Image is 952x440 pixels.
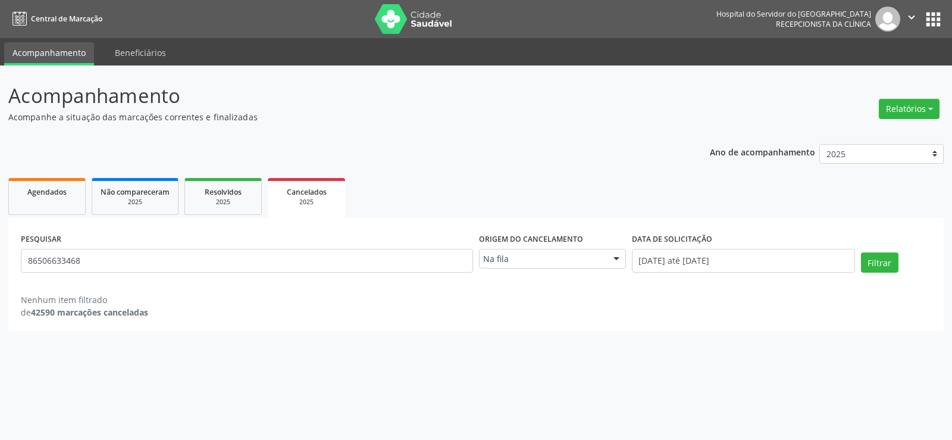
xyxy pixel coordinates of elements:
[776,19,871,29] span: Recepcionista da clínica
[193,198,253,207] div: 2025
[483,253,602,265] span: Na fila
[716,9,871,19] div: Hospital do Servidor do [GEOGRAPHIC_DATA]
[21,249,473,273] input: Nome, código do beneficiário ou CPF
[8,81,663,111] p: Acompanhamento
[861,252,898,273] button: Filtrar
[101,198,170,207] div: 2025
[276,198,337,207] div: 2025
[923,9,944,30] button: apps
[205,187,242,197] span: Resolvidos
[31,307,148,318] strong: 42590 marcações canceladas
[479,230,583,249] label: Origem do cancelamento
[21,230,61,249] label: PESQUISAR
[21,306,148,319] div: de
[287,187,327,197] span: Cancelados
[31,14,102,24] span: Central de Marcação
[8,111,663,123] p: Acompanhe a situação das marcações correntes e finalizadas
[27,187,67,197] span: Agendados
[875,7,900,32] img: img
[107,42,174,63] a: Beneficiários
[8,9,102,29] a: Central de Marcação
[632,249,855,273] input: Selecione um intervalo
[21,294,148,306] div: Nenhum item filtrado
[879,99,940,119] button: Relatórios
[632,230,712,249] label: DATA DE SOLICITAÇÃO
[710,144,815,159] p: Ano de acompanhamento
[905,11,918,24] i: 
[4,42,94,65] a: Acompanhamento
[101,187,170,197] span: Não compareceram
[900,7,923,32] button: 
